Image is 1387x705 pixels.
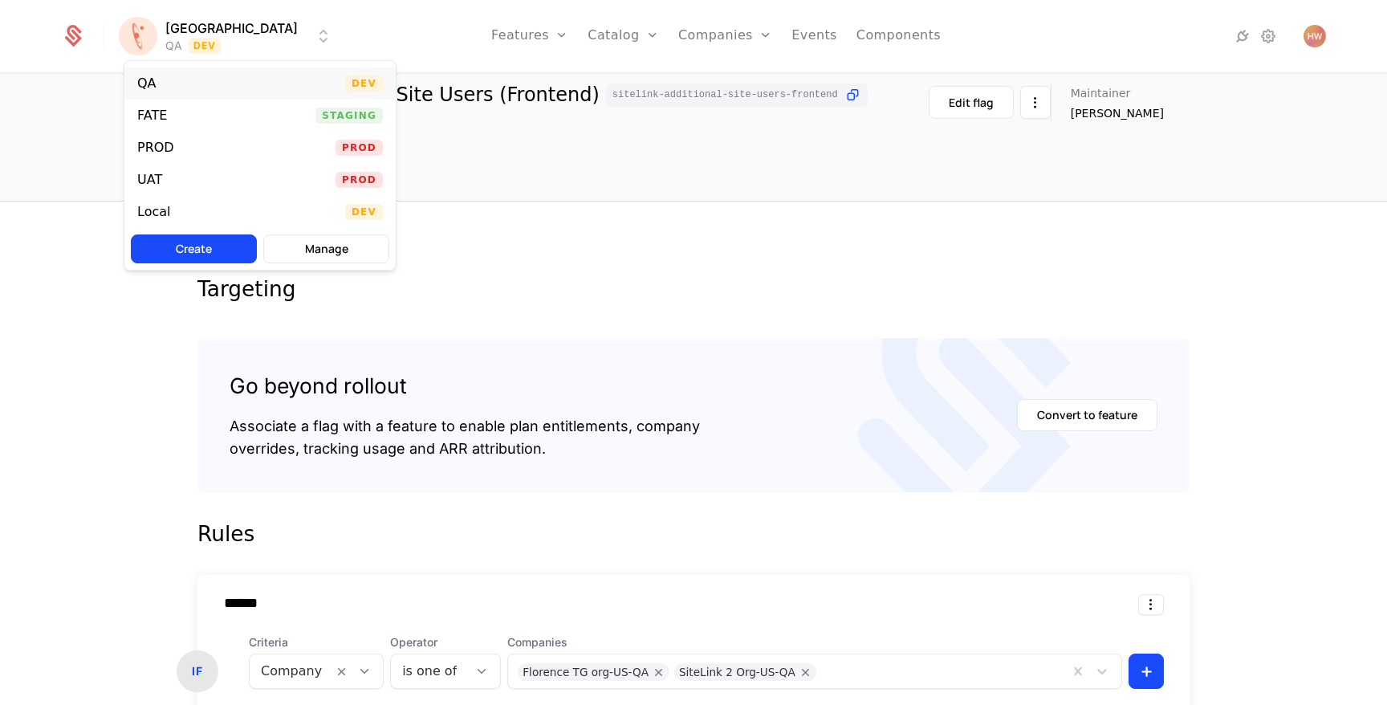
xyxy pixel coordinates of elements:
[315,108,383,124] span: Staging
[263,234,389,263] button: Manage
[137,109,167,122] div: FATE
[345,75,383,92] span: Dev
[336,172,383,188] span: Prod
[137,141,174,154] div: PROD
[336,140,383,156] span: Prod
[137,206,170,218] div: Local
[131,234,257,263] button: Create
[345,204,383,220] span: Dev
[124,60,397,271] div: Select environment
[137,77,157,90] div: QA
[137,173,162,186] div: UAT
